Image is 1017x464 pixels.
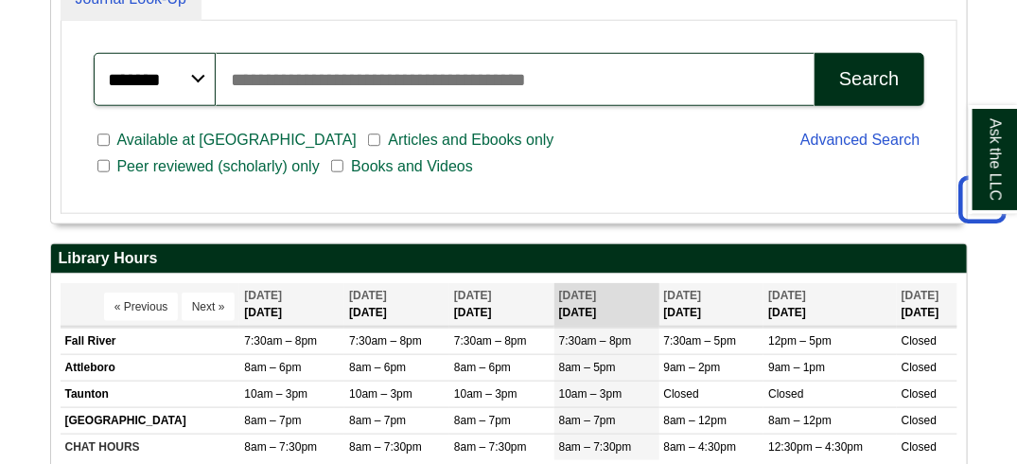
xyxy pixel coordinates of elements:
span: Peer reviewed (scholarly) only [110,155,327,178]
span: 8am – 5pm [559,361,616,374]
span: Closed [768,387,803,401]
input: Articles and Ebooks only [368,132,380,149]
span: Books and Videos [343,155,481,178]
td: CHAT HOURS [61,435,240,461]
span: 8am – 7pm [454,414,511,427]
span: 8am – 7:30pm [349,440,422,454]
span: 8am – 7:30pm [244,440,317,454]
th: [DATE] [763,283,897,326]
span: [DATE] [559,289,597,302]
th: [DATE] [897,283,957,326]
span: 7:30am – 8pm [349,334,422,348]
span: 8am – 7:30pm [454,440,527,454]
span: Closed [902,440,937,454]
span: 8am – 7pm [244,414,301,427]
span: 8am – 6pm [244,361,301,374]
span: 10am – 3pm [244,387,307,401]
span: [DATE] [244,289,282,302]
input: Peer reviewed (scholarly) only [97,158,110,175]
span: [DATE] [664,289,702,302]
a: Advanced Search [800,132,920,148]
span: Closed [902,414,937,427]
span: Closed [664,387,699,401]
span: 8am – 6pm [454,361,511,374]
span: 8am – 7pm [559,414,616,427]
input: Available at [GEOGRAPHIC_DATA] [97,132,110,149]
span: 8am – 12pm [768,414,832,427]
td: Fall River [61,328,240,354]
span: 7:30am – 8pm [559,334,632,348]
span: 8am – 4:30pm [664,440,737,454]
span: 8am – 7pm [349,414,406,427]
input: Books and Videos [331,158,343,175]
th: [DATE] [449,283,554,326]
button: « Previous [104,293,179,321]
button: Search [815,53,923,106]
span: 10am – 3pm [559,387,622,401]
span: Closed [902,334,937,348]
span: 7:30am – 8pm [244,334,317,348]
h2: Library Hours [51,244,967,274]
td: Taunton [61,381,240,407]
th: [DATE] [239,283,344,326]
th: [DATE] [554,283,659,326]
td: [GEOGRAPHIC_DATA] [61,408,240,435]
span: 12:30pm – 4:30pm [768,440,863,454]
span: 7:30am – 8pm [454,334,527,348]
th: [DATE] [659,283,764,326]
td: Attleboro [61,354,240,381]
span: [DATE] [454,289,492,302]
span: 9am – 2pm [664,361,721,374]
span: 9am – 1pm [768,361,825,374]
span: Closed [902,361,937,374]
a: Back to Top [952,187,1012,212]
span: Available at [GEOGRAPHIC_DATA] [110,129,364,152]
span: 8am – 12pm [664,414,728,427]
span: 8am – 7:30pm [559,440,632,454]
th: [DATE] [344,283,449,326]
span: 12pm – 5pm [768,334,832,348]
span: Closed [902,387,937,401]
span: [DATE] [902,289,939,302]
button: Next » [182,293,236,321]
span: 7:30am – 5pm [664,334,737,348]
div: Search [839,68,899,90]
span: 10am – 3pm [454,387,517,401]
span: 10am – 3pm [349,387,412,401]
span: 8am – 6pm [349,361,406,374]
span: Articles and Ebooks only [380,129,561,152]
span: [DATE] [768,289,806,302]
span: [DATE] [349,289,387,302]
